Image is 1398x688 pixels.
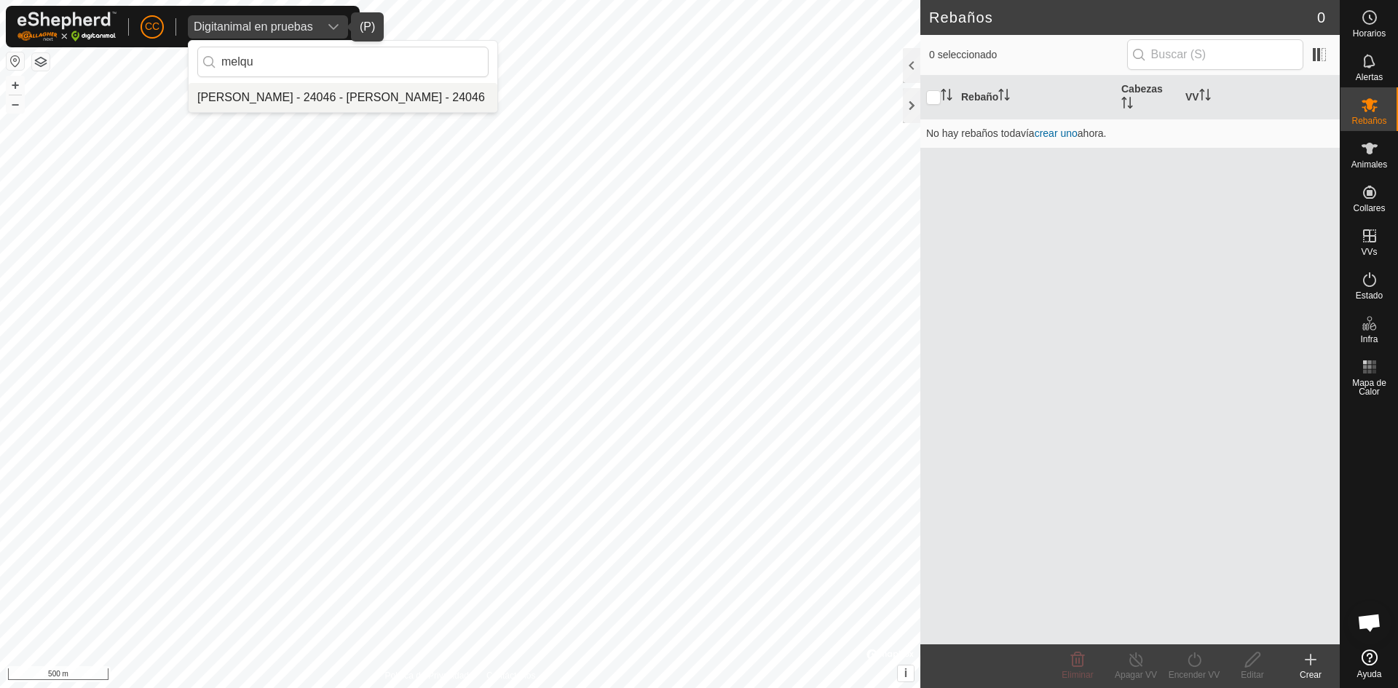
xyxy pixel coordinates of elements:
p-sorticon: Activar para ordenar [1199,91,1211,103]
span: Eliminar [1062,670,1093,680]
span: Rebaños [1351,116,1386,125]
span: Mapa de Calor [1344,379,1394,396]
a: Contáctenos [486,669,535,682]
button: Restablecer Mapa [7,52,24,70]
th: Rebaño [955,76,1115,119]
li: Melquiades Almagro Garcia - 24046 [189,83,497,112]
p-sorticon: Activar para ordenar [1121,99,1133,111]
span: Horarios [1353,29,1386,38]
button: – [7,95,24,113]
input: Buscar por región, país, empresa o propiedad [197,47,489,77]
button: + [7,76,24,94]
span: i [904,667,907,679]
th: Cabezas [1115,76,1180,119]
ul: Option List [189,83,497,112]
div: [PERSON_NAME] - 24046 - [PERSON_NAME] - 24046 [197,89,485,106]
p-sorticon: Activar para ordenar [941,91,952,103]
span: 0 [1317,7,1325,28]
div: Encender VV [1165,668,1223,681]
span: Estado [1356,291,1383,300]
button: i [898,665,914,681]
a: Chat abierto [1348,601,1391,644]
th: VV [1180,76,1340,119]
span: Ayuda [1357,670,1382,679]
a: Ayuda [1340,644,1398,684]
div: Apagar VV [1107,668,1165,681]
span: Alertas [1356,73,1383,82]
a: crear uno [1035,127,1078,139]
p-sorticon: Activar para ordenar [998,91,1010,103]
h2: Rebaños [929,9,1317,26]
img: Logo Gallagher [17,12,116,41]
a: Política de Privacidad [385,669,469,682]
td: No hay rebaños todavía ahora. [920,119,1340,148]
button: Capas del Mapa [32,53,50,71]
span: Infra [1360,335,1378,344]
div: Crear [1281,668,1340,681]
span: CC [145,19,159,34]
span: Animales [1351,160,1387,169]
span: Collares [1353,204,1385,213]
input: Buscar (S) [1127,39,1303,70]
span: Digitanimal en pruebas [188,15,319,39]
div: dropdown trigger [319,15,348,39]
div: Editar [1223,668,1281,681]
div: Digitanimal en pruebas [194,21,313,33]
span: VVs [1361,248,1377,256]
span: 0 seleccionado [929,47,1127,63]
